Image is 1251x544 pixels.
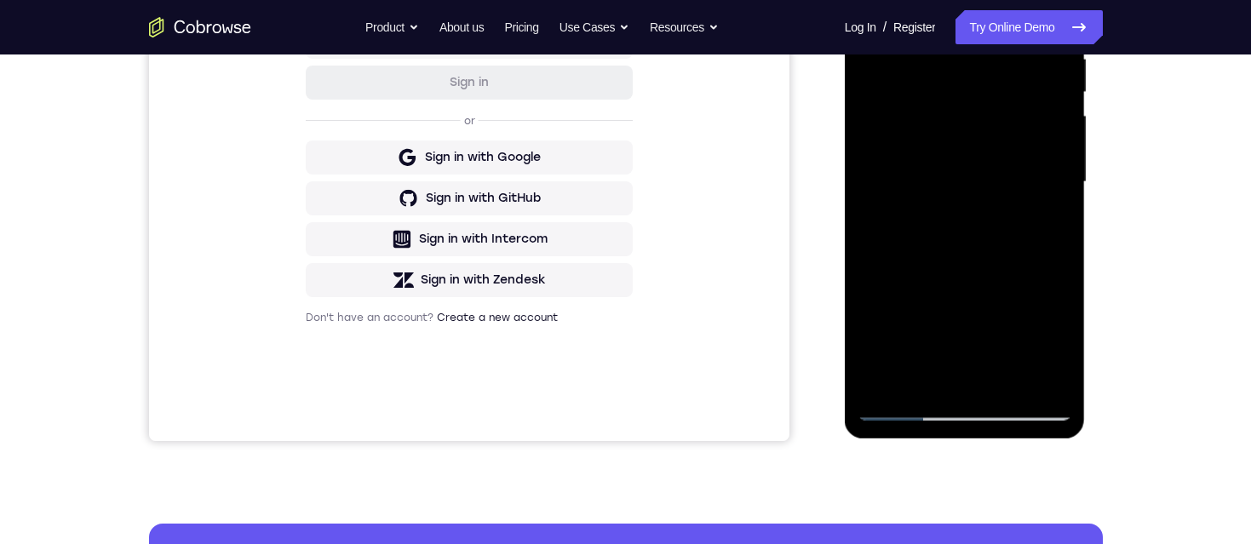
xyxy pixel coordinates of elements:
span: / [883,17,887,37]
button: Product [365,10,419,44]
input: Enter your email [167,163,473,180]
button: Sign in [157,195,484,229]
div: Sign in with GitHub [277,319,392,336]
h1: Sign in to your account [157,117,484,140]
button: Use Cases [560,10,629,44]
a: About us [439,10,484,44]
p: or [312,243,330,257]
button: Sign in with Google [157,270,484,304]
p: Don't have an account? [157,440,484,454]
div: Sign in with Intercom [270,360,399,377]
a: Register [893,10,935,44]
div: Sign in with Google [276,278,392,295]
a: Try Online Demo [955,10,1102,44]
button: Sign in with Zendesk [157,392,484,427]
a: Pricing [504,10,538,44]
button: Sign in with GitHub [157,311,484,345]
a: Go to the home page [149,17,251,37]
div: Sign in with Zendesk [272,401,397,418]
a: Log In [845,10,876,44]
button: Sign in with Intercom [157,352,484,386]
a: Create a new account [288,441,409,453]
button: Resources [650,10,719,44]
